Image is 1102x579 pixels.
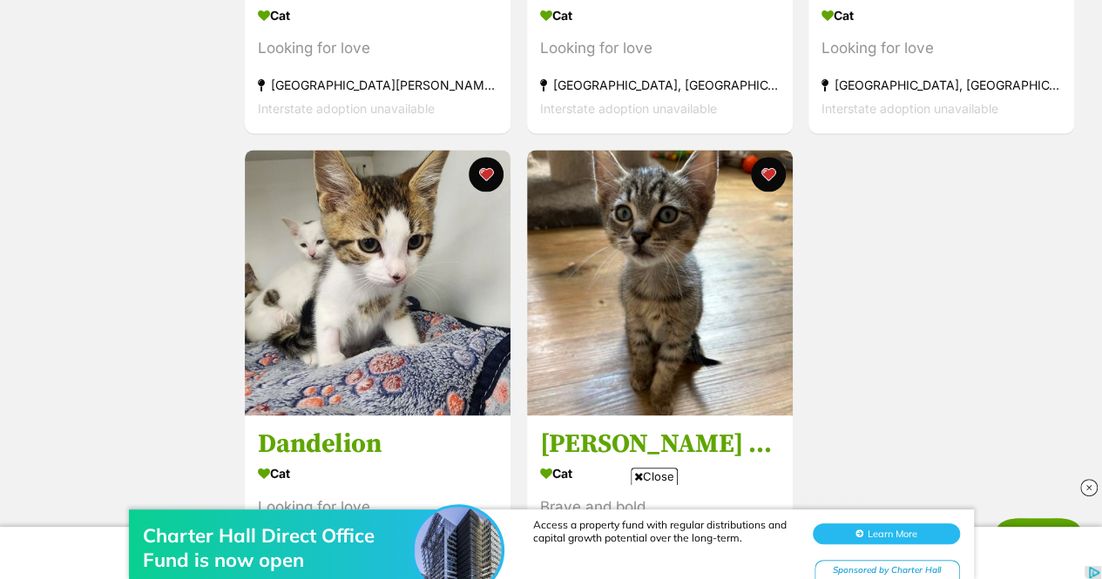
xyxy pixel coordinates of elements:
div: Cat [821,3,1061,28]
div: Looking for love [540,37,780,60]
div: [GEOGRAPHIC_DATA][PERSON_NAME][GEOGRAPHIC_DATA] [258,73,497,97]
div: Sponsored by Charter Hall [815,85,960,107]
img: close_rtb.svg [1080,479,1098,496]
h3: Dandelion [258,428,497,461]
div: Looking for love [258,37,497,60]
div: Charter Hall Direct Office Fund is now open [143,49,422,98]
img: Zach - meet me at Petstock Hastings [527,150,793,415]
span: Interstate adoption unavailable [540,101,717,116]
div: Cat [540,461,780,486]
button: favourite [750,157,785,192]
img: Dandelion [245,150,510,415]
div: Looking for love [821,37,1061,60]
img: Charter Hall Direct Office Fund is now open [415,32,502,119]
span: Interstate adoption unavailable [258,101,435,116]
div: [GEOGRAPHIC_DATA], [GEOGRAPHIC_DATA] [821,73,1061,97]
div: Cat [258,3,497,28]
h3: [PERSON_NAME] - meet me at [GEOGRAPHIC_DATA] Hastings [540,428,780,461]
div: Access a property fund with regular distributions and capital growth potential over the long-term. [533,44,794,70]
div: Cat [258,461,497,486]
div: Cat [540,3,780,28]
button: Learn More [813,49,960,70]
span: Interstate adoption unavailable [821,101,998,116]
span: Close [631,468,678,485]
div: [GEOGRAPHIC_DATA], [GEOGRAPHIC_DATA] [540,73,780,97]
button: favourite [469,157,504,192]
